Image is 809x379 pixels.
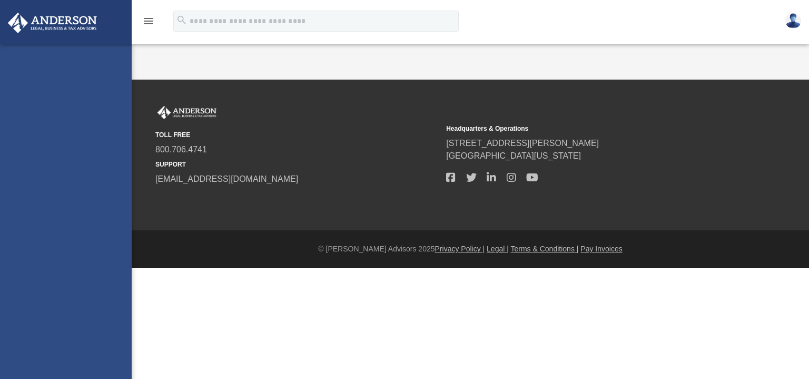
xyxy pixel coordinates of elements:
[155,174,298,183] a: [EMAIL_ADDRESS][DOMAIN_NAME]
[155,145,207,154] a: 800.706.4741
[155,106,219,120] img: Anderson Advisors Platinum Portal
[132,244,809,255] div: © [PERSON_NAME] Advisors 2025
[142,15,155,27] i: menu
[155,130,439,140] small: TOLL FREE
[176,14,188,26] i: search
[785,13,801,28] img: User Pic
[487,245,509,253] a: Legal |
[446,124,729,133] small: Headquarters & Operations
[5,13,100,33] img: Anderson Advisors Platinum Portal
[142,20,155,27] a: menu
[446,151,581,160] a: [GEOGRAPHIC_DATA][US_STATE]
[446,139,599,148] a: [STREET_ADDRESS][PERSON_NAME]
[580,245,622,253] a: Pay Invoices
[155,160,439,169] small: SUPPORT
[511,245,579,253] a: Terms & Conditions |
[435,245,485,253] a: Privacy Policy |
